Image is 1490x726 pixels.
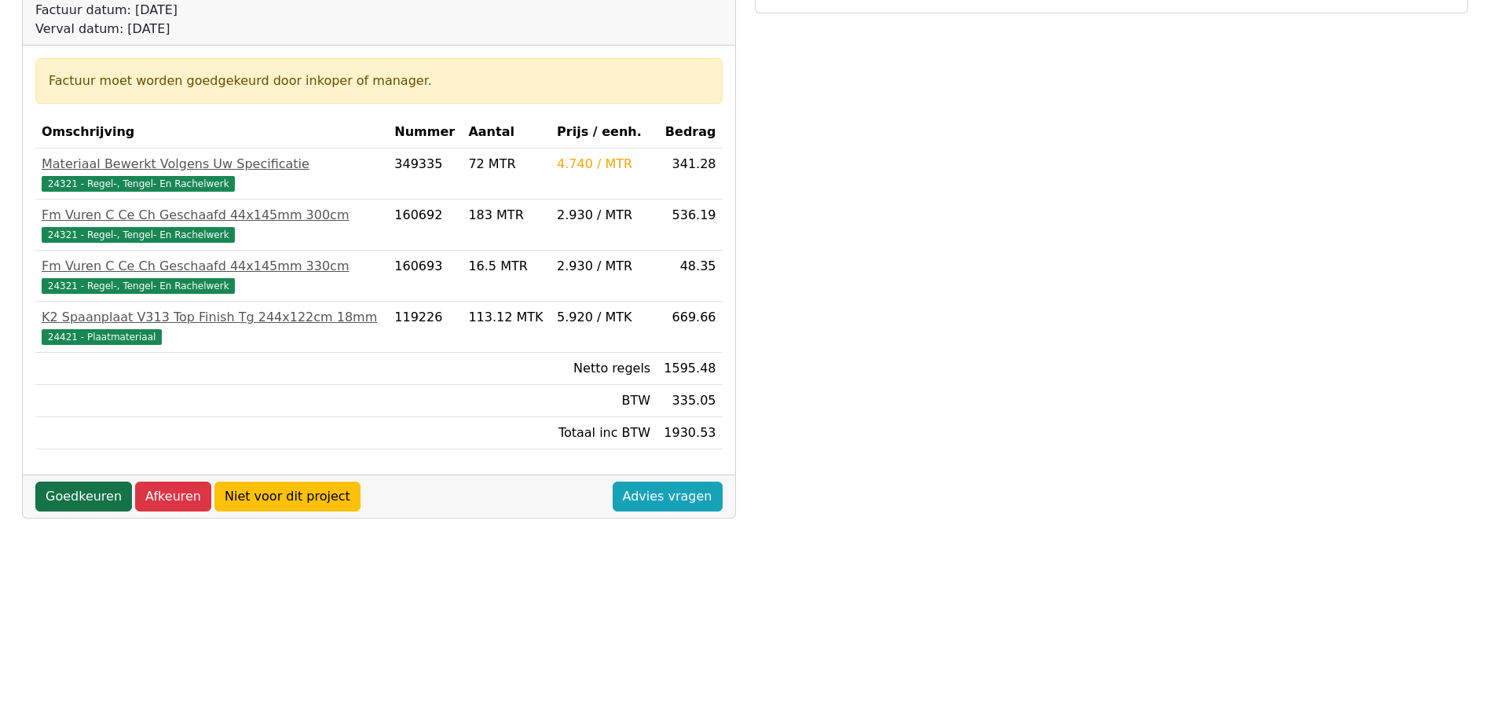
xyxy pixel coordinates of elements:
[388,251,462,302] td: 160693
[35,1,484,20] div: Factuur datum: [DATE]
[388,116,462,148] th: Nummer
[42,176,235,192] span: 24321 - Regel-, Tengel- En Rachelwerk
[42,206,382,225] div: Fm Vuren C Ce Ch Geschaafd 44x145mm 300cm
[613,482,723,511] a: Advies vragen
[657,148,722,200] td: 341.28
[468,257,544,276] div: 16.5 MTR
[468,206,544,225] div: 183 MTR
[35,116,388,148] th: Omschrijving
[657,353,722,385] td: 1595.48
[468,308,544,327] div: 113.12 MTK
[557,155,650,174] div: 4.740 / MTR
[42,257,382,295] a: Fm Vuren C Ce Ch Geschaafd 44x145mm 330cm24321 - Regel-, Tengel- En Rachelwerk
[657,200,722,251] td: 536.19
[388,148,462,200] td: 349335
[214,482,361,511] a: Niet voor dit project
[657,385,722,417] td: 335.05
[551,417,657,449] td: Totaal inc BTW
[42,257,382,276] div: Fm Vuren C Ce Ch Geschaafd 44x145mm 330cm
[551,116,657,148] th: Prijs / eenh.
[462,116,551,148] th: Aantal
[657,251,722,302] td: 48.35
[35,20,484,38] div: Verval datum: [DATE]
[557,257,650,276] div: 2.930 / MTR
[42,227,235,243] span: 24321 - Regel-, Tengel- En Rachelwerk
[557,308,650,327] div: 5.920 / MTK
[42,206,382,244] a: Fm Vuren C Ce Ch Geschaafd 44x145mm 300cm24321 - Regel-, Tengel- En Rachelwerk
[49,71,709,90] div: Factuur moet worden goedgekeurd door inkoper of manager.
[42,155,382,192] a: Materiaal Bewerkt Volgens Uw Specificatie24321 - Regel-, Tengel- En Rachelwerk
[42,308,382,346] a: K2 Spaanplaat V313 Top Finish Tg 244x122cm 18mm24421 - Plaatmateriaal
[42,278,235,294] span: 24321 - Regel-, Tengel- En Rachelwerk
[657,302,722,353] td: 669.66
[42,308,382,327] div: K2 Spaanplaat V313 Top Finish Tg 244x122cm 18mm
[388,200,462,251] td: 160692
[468,155,544,174] div: 72 MTR
[557,206,650,225] div: 2.930 / MTR
[35,482,132,511] a: Goedkeuren
[551,353,657,385] td: Netto regels
[657,116,722,148] th: Bedrag
[551,385,657,417] td: BTW
[388,302,462,353] td: 119226
[42,329,162,345] span: 24421 - Plaatmateriaal
[657,417,722,449] td: 1930.53
[42,155,382,174] div: Materiaal Bewerkt Volgens Uw Specificatie
[135,482,211,511] a: Afkeuren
